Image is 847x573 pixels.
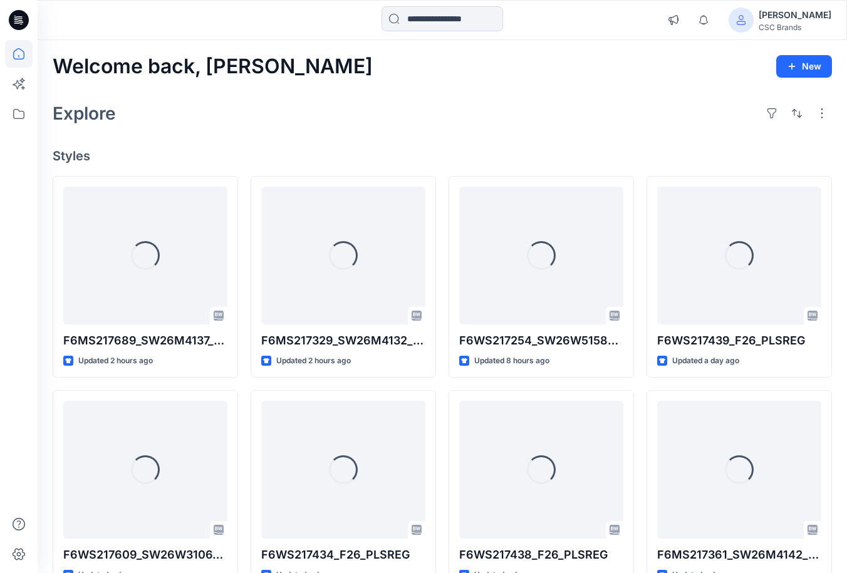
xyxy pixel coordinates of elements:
[736,15,746,25] svg: avatar
[276,354,351,368] p: Updated 2 hours ago
[261,546,425,564] p: F6WS217434_F26_PLSREG
[53,148,832,163] h4: Styles
[657,546,821,564] p: F6MS217361_SW26M4142_F26_GLACT
[657,332,821,349] p: F6WS217439_F26_PLSREG
[672,354,739,368] p: Updated a day ago
[261,332,425,349] p: F6MS217329_SW26M4132_F26_GLREG
[53,103,116,123] h2: Explore
[459,332,623,349] p: F6WS217254_SW26W5158_F26_GLREG
[474,354,549,368] p: Updated 8 hours ago
[78,354,153,368] p: Updated 2 hours ago
[776,55,832,78] button: New
[759,23,831,32] div: CSC Brands
[63,332,227,349] p: F6MS217689_SW26M4137_F26_GLREG
[759,8,831,23] div: [PERSON_NAME]
[53,55,373,78] h2: Welcome back, [PERSON_NAME]
[459,546,623,564] p: F6WS217438_F26_PLSREG
[63,546,227,564] p: F6WS217609_SW26W3106_F26_GLREG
